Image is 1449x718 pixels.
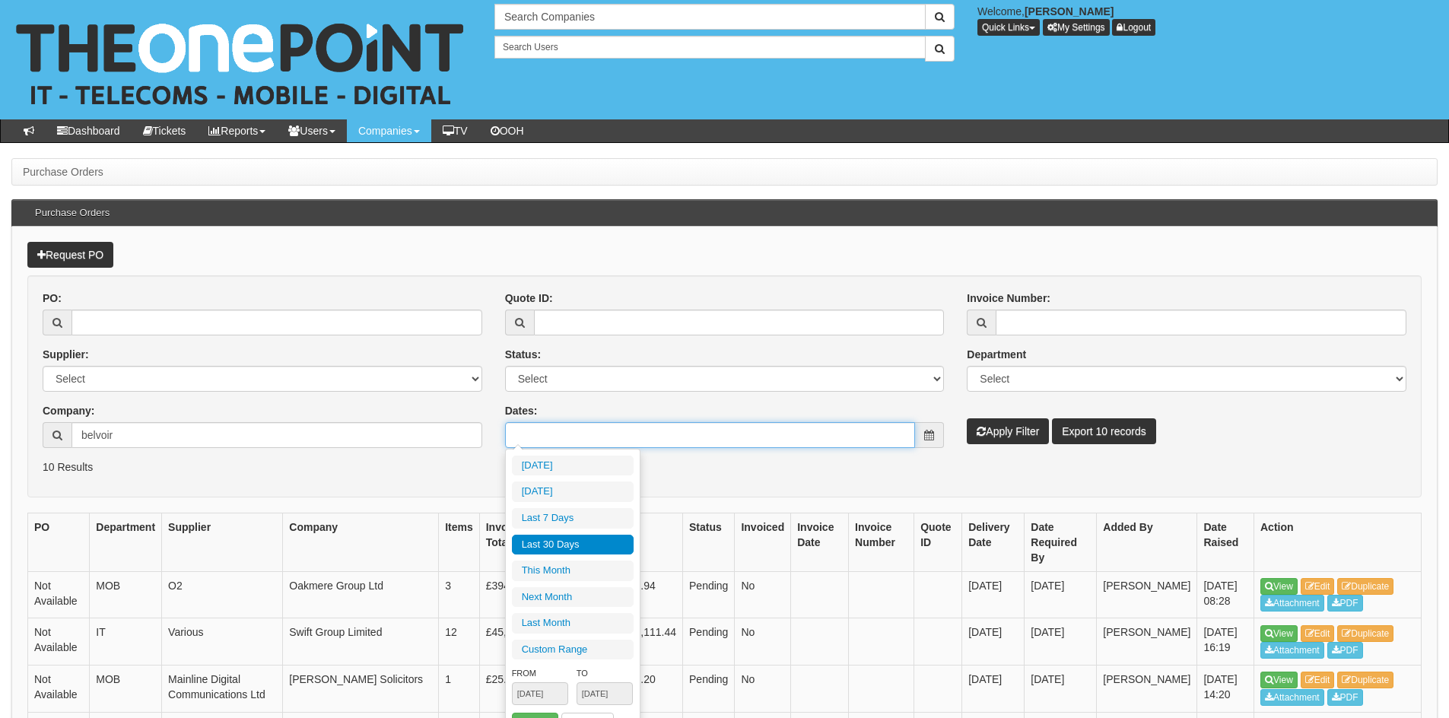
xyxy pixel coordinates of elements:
a: Export 10 records [1052,418,1156,444]
label: Company: [43,403,94,418]
a: PDF [1327,642,1363,659]
a: Logout [1112,19,1155,36]
th: Invoice Number [849,513,914,571]
td: [DATE] 14:20 [1197,666,1254,713]
a: PDF [1327,595,1363,612]
label: Status: [505,347,541,362]
a: Request PO [27,242,113,268]
label: Quote ID: [505,291,553,306]
a: Users [277,119,347,142]
th: Delivery Date [962,513,1025,571]
td: [DATE] [962,666,1025,713]
a: PDF [1327,689,1363,706]
li: This Month [512,561,634,581]
li: [DATE] [512,481,634,502]
th: Invoiced [735,513,791,571]
td: [DATE] [962,618,1025,666]
a: Companies [347,119,431,142]
label: From [512,666,568,681]
b: [PERSON_NAME] [1025,5,1114,17]
td: Oakmere Group Ltd [283,571,439,618]
th: Action [1254,513,1422,571]
a: Attachment [1260,595,1324,612]
th: Invoice Total [479,513,549,571]
th: GP [616,513,682,571]
td: Various [162,618,283,666]
th: Invoice Date [791,513,849,571]
div: Welcome, [966,4,1449,36]
a: Dashboard [46,119,132,142]
button: Apply Filter [967,418,1049,444]
td: [DATE] [1025,666,1097,713]
td: £25.20 [479,666,549,713]
td: [PERSON_NAME] [1097,571,1197,618]
li: Last 7 Days [512,508,634,529]
a: Reports [197,119,277,142]
label: Dates: [505,403,538,418]
li: Purchase Orders [23,164,103,179]
td: Pending [683,571,735,618]
a: My Settings [1043,19,1110,36]
a: Duplicate [1337,625,1393,642]
th: Items [439,513,480,571]
td: £45,362.48 [479,618,549,666]
th: Status [683,513,735,571]
td: [DATE] [962,571,1025,618]
a: Edit [1301,625,1335,642]
a: Duplicate [1337,578,1393,595]
a: Duplicate [1337,672,1393,688]
td: MOB [90,571,162,618]
a: Edit [1301,578,1335,595]
a: Attachment [1260,689,1324,706]
label: To [577,666,633,681]
label: Department [967,347,1026,362]
a: TV [431,119,479,142]
td: No [735,571,791,618]
td: 1 [439,666,480,713]
td: [PERSON_NAME] Solicitors [283,666,439,713]
button: Quick Links [977,19,1040,36]
td: £25.20 [616,666,682,713]
th: PO [28,513,90,571]
a: View [1260,672,1298,688]
td: £394.82 [479,571,549,618]
td: [DATE] 08:28 [1197,571,1254,618]
li: Custom Range [512,640,634,660]
td: [PERSON_NAME] [1097,666,1197,713]
p: 10 Results [43,459,1406,475]
th: Department [90,513,162,571]
h3: Purchase Orders [27,200,117,226]
td: £78.94 [616,571,682,618]
a: View [1260,578,1298,595]
td: Pending [683,666,735,713]
th: Added By [1097,513,1197,571]
li: Last 30 Days [512,535,634,555]
td: £28,111.44 [616,618,682,666]
li: [DATE] [512,456,634,476]
td: No [735,618,791,666]
td: Not Available [28,618,90,666]
td: Swift Group Limited [283,618,439,666]
a: Attachment [1260,642,1324,659]
td: Not Available [28,666,90,713]
label: Invoice Number: [967,291,1050,306]
td: No [735,666,791,713]
li: Last Month [512,613,634,634]
td: Not Available [28,571,90,618]
th: Date Raised [1197,513,1254,571]
td: O2 [162,571,283,618]
a: View [1260,625,1298,642]
input: Search Companies [494,4,926,30]
td: MOB [90,666,162,713]
input: Search Users [494,36,926,59]
label: Supplier: [43,347,89,362]
td: IT [90,618,162,666]
th: Quote ID [914,513,962,571]
th: Company [283,513,439,571]
a: OOH [479,119,535,142]
li: Next Month [512,587,634,608]
td: 3 [439,571,480,618]
a: Tickets [132,119,198,142]
td: [PERSON_NAME] [1097,618,1197,666]
td: Mainline Digital Communications Ltd [162,666,283,713]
